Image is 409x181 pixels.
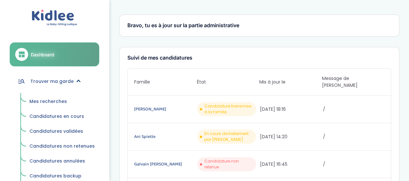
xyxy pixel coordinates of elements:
[25,155,99,167] a: Candidatures annulées
[29,173,81,179] span: Candidatures backup
[30,78,74,85] span: Trouver ma garde
[29,158,85,164] span: Candidatures annulées
[31,51,54,58] span: Dashboard
[260,133,321,140] span: [DATE] 14:20
[260,161,321,168] span: [DATE] 16:45
[29,113,84,119] span: Candidatures en cours
[260,106,321,113] span: [DATE] 18:16
[32,10,77,26] img: logo.svg
[134,106,196,113] a: [PERSON_NAME]
[204,131,253,142] span: En cours de traitement par [PERSON_NAME]
[10,70,99,93] a: Trouver ma garde
[322,75,384,89] span: Message de [PERSON_NAME]
[134,133,196,140] a: Ani Spiette
[25,110,99,123] a: Candidatures en cours
[29,98,67,105] span: Mes recherches
[29,143,95,149] span: Candidatures non retenues
[134,161,196,168] a: Galvain [PERSON_NAME]
[29,128,83,134] span: Candidatures validées
[127,55,391,61] h3: Suivi de mes candidatures
[323,106,384,113] span: /
[259,79,322,85] span: Mis à jour le
[197,79,259,85] span: État
[134,79,197,85] span: Famille
[204,158,253,170] span: Candidature non retenue
[323,161,384,168] span: /
[25,125,99,138] a: Candidatures validées
[127,23,391,28] h3: Bravo, tu es à jour sur la partie administrative
[25,140,99,153] a: Candidatures non retenues
[25,96,99,108] a: Mes recherches
[323,133,384,140] span: /
[10,42,99,66] a: Dashboard
[204,103,253,115] span: Candidature transmise à la famille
